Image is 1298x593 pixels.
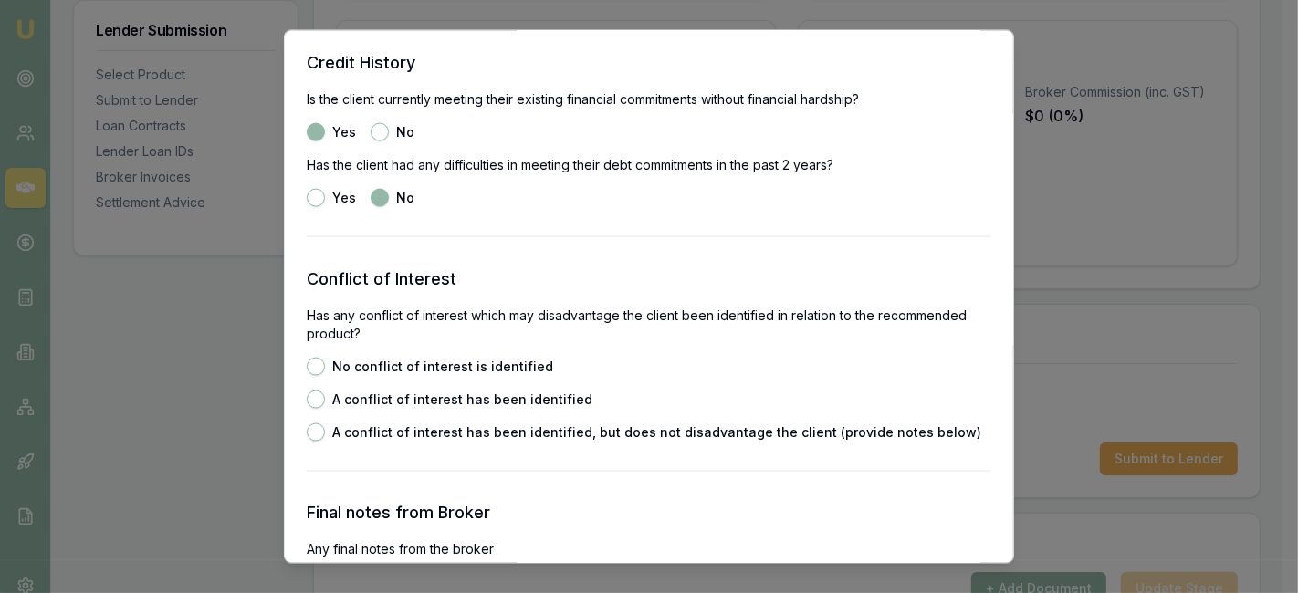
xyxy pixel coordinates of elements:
h3: Conflict of Interest [307,266,991,292]
label: No conflict of interest is identified [332,360,553,373]
h3: Final notes from Broker [307,501,991,526]
label: No [396,126,414,139]
p: Has any conflict of interest which may disadvantage the client been identified in relation to the... [307,307,991,343]
label: Yes [332,192,356,204]
p: Is the client currently meeting their existing financial commitments without financial hardship? [307,90,991,109]
label: Yes [332,126,356,139]
p: Has the client had any difficulties in meeting their debt commitments in the past 2 years? [307,156,991,174]
label: A conflict of interest has been identified, but does not disadvantage the client (provide notes b... [332,426,981,439]
label: No [396,192,414,204]
h3: Credit History [307,50,991,76]
label: A conflict of interest has been identified [332,393,592,406]
p: Any final notes from the broker [307,541,991,559]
